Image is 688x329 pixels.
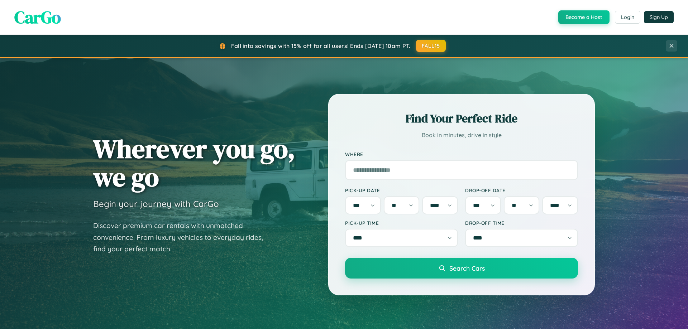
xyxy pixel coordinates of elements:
label: Pick-up Date [345,187,458,193]
h1: Wherever you go, we go [93,135,295,191]
button: Become a Host [558,10,610,24]
label: Drop-off Date [465,187,578,193]
button: Login [615,11,640,24]
span: CarGo [14,5,61,29]
button: Search Cars [345,258,578,279]
span: Search Cars [449,264,485,272]
span: Fall into savings with 15% off for all users! Ends [DATE] 10am PT. [231,42,411,49]
button: FALL15 [416,40,446,52]
label: Pick-up Time [345,220,458,226]
h2: Find Your Perfect Ride [345,111,578,126]
label: Where [345,151,578,157]
h3: Begin your journey with CarGo [93,198,219,209]
p: Discover premium car rentals with unmatched convenience. From luxury vehicles to everyday rides, ... [93,220,272,255]
p: Book in minutes, drive in style [345,130,578,140]
button: Sign Up [644,11,674,23]
label: Drop-off Time [465,220,578,226]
